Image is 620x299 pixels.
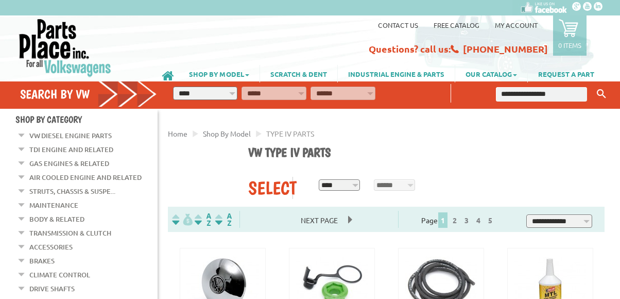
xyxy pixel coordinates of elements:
[290,215,348,225] a: Next Page
[29,226,111,240] a: Transmission & Clutch
[29,282,75,295] a: Drive Shafts
[20,87,157,102] h4: Search by VW
[495,21,538,29] a: My Account
[558,41,581,49] p: 0 items
[450,215,459,225] a: 2
[594,86,609,103] button: Keyword Search
[260,65,337,82] a: SCRATCH & DENT
[398,211,518,227] div: Page
[29,240,73,254] a: Accessories
[455,65,527,82] a: OUR CATALOG
[248,177,292,199] div: Select
[29,157,109,170] a: Gas Engines & Related
[248,145,597,161] h1: VW Type IV parts
[29,171,142,184] a: Air Cooled Engine and Related
[203,129,251,138] a: Shop By Model
[193,213,213,225] img: Sort by Headline
[528,65,605,82] a: REQUEST A PART
[462,215,471,225] a: 3
[168,129,187,138] a: Home
[474,215,483,225] a: 4
[29,212,84,226] a: Body & Related
[266,129,314,138] span: TYPE IV PARTS
[213,213,234,225] img: Sort by Sales Rank
[29,198,78,212] a: Maintenance
[15,114,158,125] h4: Shop By Category
[29,129,112,142] a: VW Diesel Engine Parts
[290,212,348,228] span: Next Page
[434,21,479,29] a: Free Catalog
[179,65,260,82] a: SHOP BY MODEL
[338,65,455,82] a: INDUSTRIAL ENGINE & PARTS
[18,18,112,77] img: Parts Place Inc!
[438,212,447,228] span: 1
[486,215,495,225] a: 5
[29,268,90,281] a: Climate Control
[29,143,113,156] a: TDI Engine and Related
[378,21,418,29] a: Contact us
[553,15,587,56] a: 0 items
[172,213,193,225] img: filterpricelow.svg
[29,185,115,198] a: Struts, Chassis & Suspe...
[29,254,55,268] a: Brakes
